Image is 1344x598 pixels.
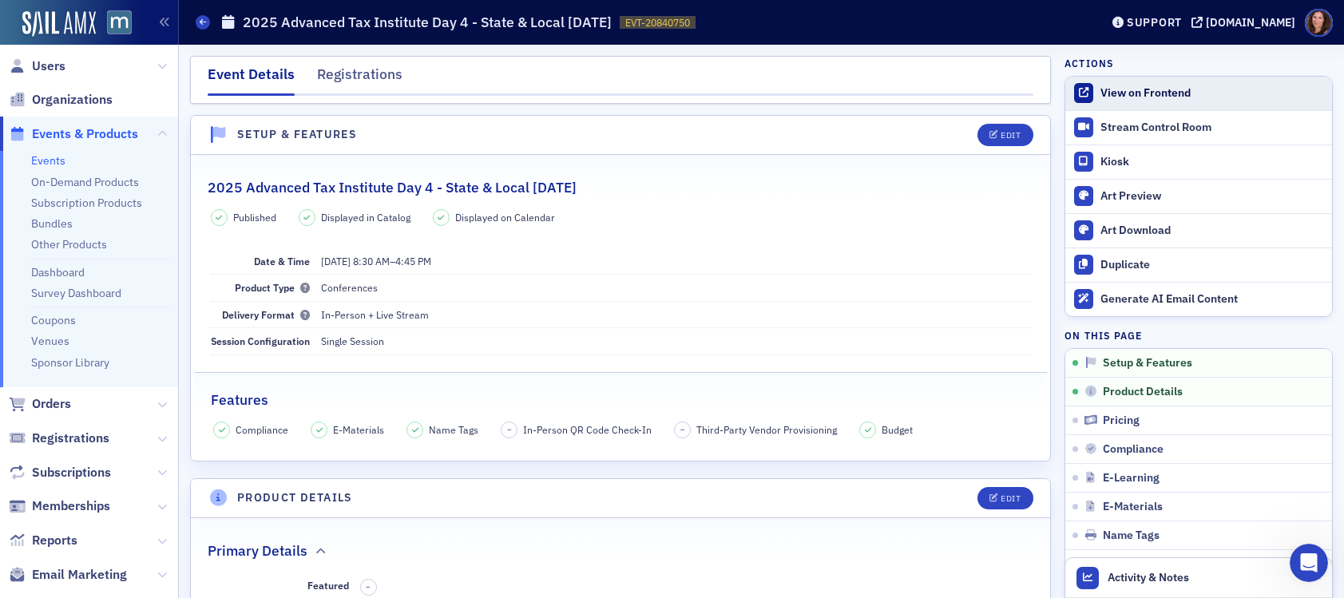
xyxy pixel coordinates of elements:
[307,579,349,592] span: Featured
[1001,494,1021,503] div: Edit
[31,153,65,168] a: Events
[71,241,164,258] div: [PERSON_NAME]
[96,10,132,38] a: View Homepage
[31,196,142,210] a: Subscription Products
[1100,155,1324,169] div: Kiosk
[429,422,478,437] span: Name Tags
[9,57,65,75] a: Users
[240,451,319,515] button: Help
[16,279,303,340] div: Send us a messageWe typically reply in under 30 minutes
[31,216,73,231] a: Bundles
[254,255,310,267] span: Date & Time
[1001,131,1021,140] div: Edit
[1100,86,1324,101] div: View on Frontend
[65,362,287,378] div: Status: All Systems Operational
[208,177,577,198] h2: 2025 Advanced Tax Institute Day 4 - State & Local [DATE]
[507,424,512,435] span: –
[1103,442,1164,457] span: Compliance
[65,380,216,393] span: Updated [DATE] 05:40 EDT
[9,395,71,413] a: Orders
[32,30,100,56] img: logo
[1065,179,1332,213] a: Art Preview
[317,64,402,93] div: Registrations
[1103,471,1160,485] span: E-Learning
[321,255,431,267] span: –
[233,210,276,224] span: Published
[523,422,652,437] span: In-Person QR Code Check-In
[1100,292,1324,307] div: Generate AI Email Content
[1100,189,1324,204] div: Art Preview
[33,293,267,310] div: Send us a message
[9,497,110,515] a: Memberships
[1127,15,1182,30] div: Support
[32,532,77,549] span: Reports
[9,566,127,584] a: Email Marketing
[33,310,267,327] div: We typically reply in under 30 minutes
[321,210,410,224] span: Displayed in Catalog
[882,422,913,437] span: Budget
[395,255,431,267] time: 4:45 PM
[977,124,1033,146] button: Edit
[1206,15,1295,30] div: [DOMAIN_NAME]
[201,26,233,57] img: Profile image for Luke
[23,422,296,454] button: Search for help
[31,286,121,300] a: Survey Dashboard
[33,201,287,218] div: Recent message
[31,334,69,348] a: Venues
[167,241,212,258] div: • [DATE]
[1103,356,1192,370] span: Setup & Features
[1065,145,1332,179] a: Kiosk
[9,91,113,109] a: Organizations
[31,313,76,327] a: Coupons
[321,281,378,294] span: Conferences
[93,491,148,502] span: Messages
[17,349,303,408] div: Status: All Systems OperationalUpdated [DATE] 05:40 EDT
[235,281,310,294] span: Product Type
[22,11,96,37] img: SailAMX
[9,125,138,143] a: Events & Products
[333,422,384,437] span: E-Materials
[625,16,690,30] span: EVT-20840750
[180,491,220,502] span: Tickets
[366,581,371,592] span: –
[1191,17,1301,28] button: [DOMAIN_NAME]
[1103,385,1183,399] span: Product Details
[32,113,287,141] p: Hi [PERSON_NAME]
[32,141,287,168] p: How can we help?
[236,422,288,437] span: Compliance
[16,188,303,271] div: Recent messageProfile image for LukeAnd should we alert the rest of the staff?[PERSON_NAME]•[DATE]
[32,395,71,413] span: Orders
[31,265,85,279] a: Dashboard
[17,212,303,271] div: Profile image for LukeAnd should we alert the rest of the staff?[PERSON_NAME]•[DATE]
[1108,569,1189,586] span: Activity & Notes
[1065,248,1332,282] button: Duplicate
[1064,56,1114,70] h4: Actions
[160,451,240,515] button: Tickets
[22,491,57,502] span: Home
[1065,77,1332,110] a: View on Frontend
[33,430,129,447] span: Search for help
[1103,414,1140,428] span: Pricing
[32,91,113,109] span: Organizations
[31,237,107,251] a: Other Products
[237,126,357,143] h4: Setup & Features
[33,225,65,257] img: Profile image for Luke
[32,464,111,481] span: Subscriptions
[1103,529,1160,543] span: Name Tags
[1100,224,1324,238] div: Art Download
[31,175,139,189] a: On-Demand Products
[9,532,77,549] a: Reports
[32,430,109,447] span: Registrations
[321,335,384,347] span: Single Session
[977,487,1033,509] button: Edit
[1290,544,1328,582] iframe: Intercom live chat
[267,491,292,502] span: Help
[32,497,110,515] span: Memberships
[696,422,837,437] span: Third-Party Vendor Provisioning
[321,308,429,321] span: In-Person + Live Stream
[353,255,390,267] time: 8:30 AM
[32,57,65,75] span: Users
[80,451,160,515] button: Messages
[1064,328,1333,343] h4: On this page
